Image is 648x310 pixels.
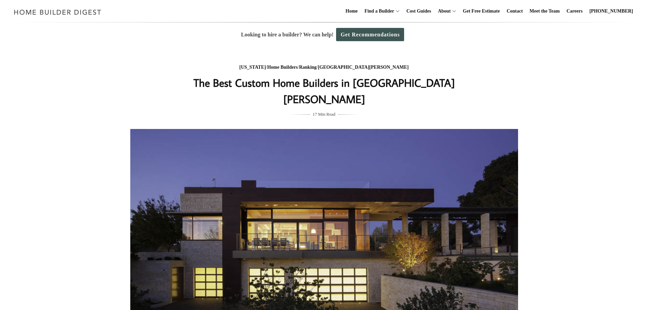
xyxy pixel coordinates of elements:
a: [US_STATE] [239,65,266,70]
a: Find a Builder [362,0,394,22]
h1: The Best Custom Home Builders in [GEOGRAPHIC_DATA][PERSON_NAME] [188,75,460,107]
a: Get Free Estimate [460,0,503,22]
a: Home [343,0,361,22]
a: Get Recommendations [336,28,404,41]
a: [GEOGRAPHIC_DATA][PERSON_NAME] [318,65,409,70]
a: Careers [564,0,585,22]
a: [PHONE_NUMBER] [587,0,636,22]
a: About [435,0,450,22]
a: Cost Guides [404,0,434,22]
img: Home Builder Digest [11,5,104,19]
a: Meet the Team [527,0,563,22]
a: Contact [504,0,525,22]
span: 17 Min Read [313,111,335,118]
div: / / / [188,63,460,72]
a: Home Builders [267,65,298,70]
a: Ranking [299,65,316,70]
